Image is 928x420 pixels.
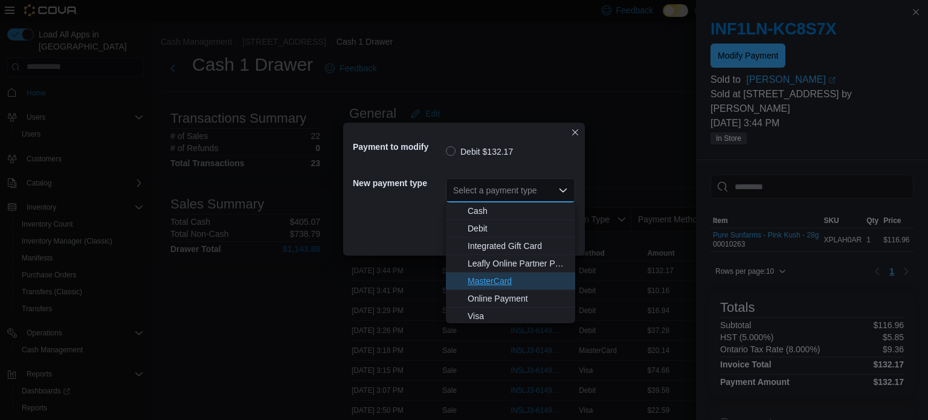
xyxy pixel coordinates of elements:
[446,202,575,220] button: Cash
[468,257,568,270] span: Leafly Online Partner Payment
[568,125,582,140] button: Closes this modal window
[446,290,575,308] button: Online Payment
[468,310,568,322] span: Visa
[468,205,568,217] span: Cash
[353,135,443,159] h5: Payment to modify
[468,222,568,234] span: Debit
[446,308,575,325] button: Visa
[468,275,568,287] span: MasterCard
[446,144,513,159] label: Debit $132.17
[468,240,568,252] span: Integrated Gift Card
[446,273,575,290] button: MasterCard
[446,237,575,255] button: Integrated Gift Card
[446,220,575,237] button: Debit
[558,186,568,195] button: Close list of options
[468,292,568,305] span: Online Payment
[446,202,575,325] div: Choose from the following options
[446,255,575,273] button: Leafly Online Partner Payment
[453,183,454,198] input: Accessible screen reader label
[353,171,443,195] h5: New payment type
